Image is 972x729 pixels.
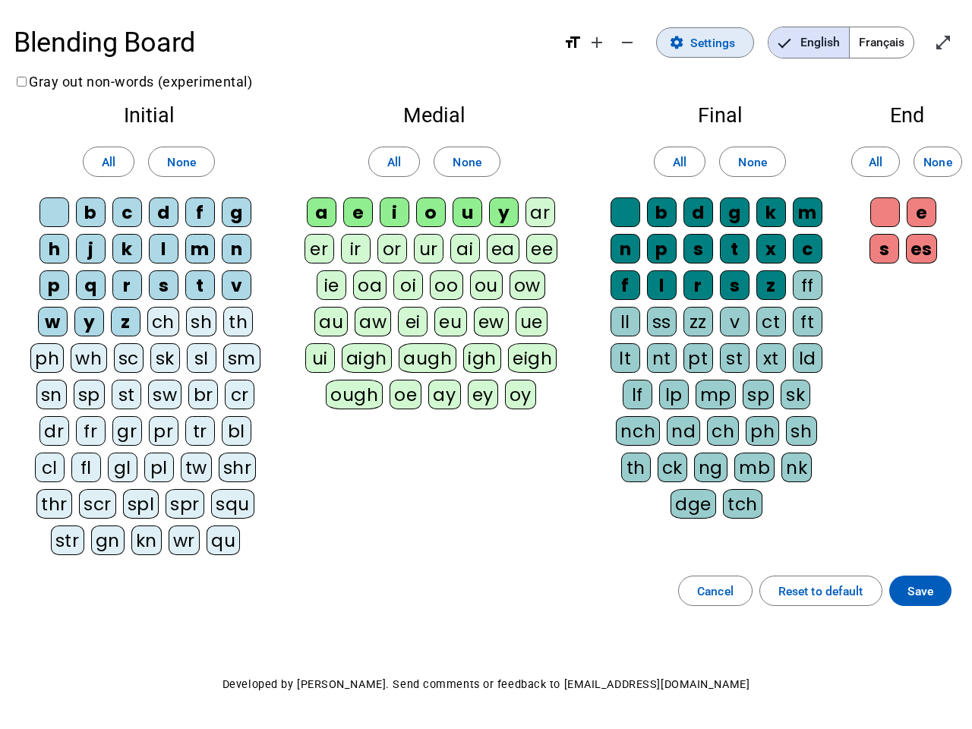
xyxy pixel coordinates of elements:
div: sn [36,380,67,409]
div: spl [123,489,159,519]
mat-icon: remove [618,33,636,52]
div: b [647,197,677,227]
div: zz [683,307,713,336]
mat-icon: format_size [563,33,582,52]
div: kn [131,525,162,555]
div: scr [79,489,116,519]
button: Increase font size [582,27,612,58]
div: qu [207,525,240,555]
div: cr [225,380,254,409]
div: ir [341,234,371,264]
div: ai [450,234,480,264]
div: w [38,307,68,336]
div: gl [108,453,137,482]
input: Gray out non-words (experimental) [17,77,27,87]
button: Decrease font size [612,27,642,58]
div: r [112,270,142,300]
div: j [76,234,106,264]
div: str [51,525,84,555]
div: sh [786,416,816,446]
button: Save [889,576,951,606]
div: gr [112,416,142,446]
div: g [222,197,251,227]
div: y [74,307,104,336]
span: None [453,152,481,172]
div: ui [305,343,335,373]
div: shr [219,453,257,482]
div: sc [114,343,144,373]
div: ea [487,234,519,264]
div: pl [144,453,174,482]
span: None [167,152,195,172]
div: a [307,197,336,227]
button: Reset to default [759,576,882,606]
div: ph [746,416,779,446]
div: oy [505,380,536,409]
div: oo [430,270,462,300]
div: thr [36,489,72,519]
div: ou [470,270,503,300]
div: dr [39,416,69,446]
button: None [914,147,962,177]
div: aw [355,307,391,336]
div: n [611,234,640,264]
span: Reset to default [778,581,863,601]
div: br [188,380,218,409]
div: m [185,234,215,264]
div: f [185,197,215,227]
mat-icon: add [588,33,606,52]
button: All [851,147,900,177]
div: ft [793,307,822,336]
h2: Final [598,106,841,126]
div: bl [222,416,251,446]
div: ei [398,307,428,336]
div: l [149,234,178,264]
button: All [368,147,420,177]
mat-icon: open_in_full [934,33,952,52]
div: z [111,307,140,336]
div: ld [793,343,822,373]
div: ch [147,307,179,336]
h1: Blending Board [14,15,550,70]
div: wh [71,343,106,373]
div: s [683,234,713,264]
div: q [76,270,106,300]
div: oa [353,270,387,300]
button: All [654,147,705,177]
div: ew [474,307,509,336]
div: ph [30,343,64,373]
span: None [923,152,951,172]
span: Français [850,27,914,58]
div: ough [326,380,383,409]
div: st [112,380,141,409]
div: m [793,197,822,227]
button: None [434,147,500,177]
div: sp [743,380,774,409]
div: squ [211,489,254,519]
div: es [906,234,937,264]
div: h [39,234,69,264]
div: sm [223,343,260,373]
div: nk [781,453,812,482]
div: p [647,234,677,264]
div: pr [149,416,178,446]
div: th [223,307,253,336]
div: v [222,270,251,300]
h2: End [869,106,945,126]
button: Cancel [678,576,753,606]
span: Save [907,581,933,601]
div: ff [793,270,822,300]
div: e [907,197,936,227]
div: er [305,234,334,264]
div: e [343,197,373,227]
div: igh [463,343,501,373]
div: d [683,197,713,227]
span: Settings [690,33,735,53]
div: s [869,234,899,264]
div: sk [150,343,180,373]
div: c [793,234,822,264]
mat-icon: settings [669,35,684,50]
div: xt [756,343,786,373]
div: ss [647,307,677,336]
div: i [380,197,409,227]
